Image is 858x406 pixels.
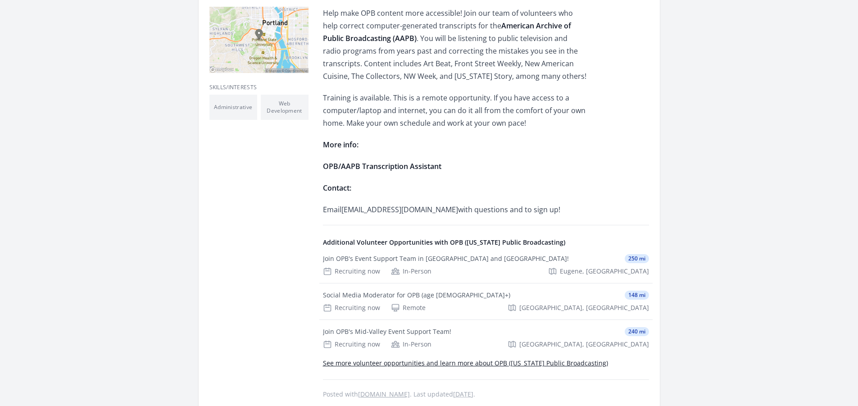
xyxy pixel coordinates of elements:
p: Email [EMAIL_ADDRESS][DOMAIN_NAME] with questions and to sign up! [323,203,586,216]
a: Social Media Moderator for OPB (age [DEMOGRAPHIC_DATA]+) 148 mi Recruiting now Remote [GEOGRAPHIC... [319,283,653,319]
div: Remote [391,303,426,312]
strong: Contact: [323,183,351,193]
a: [DOMAIN_NAME] [358,390,410,398]
h4: Additional Volunteer Opportunities with OPB ([US_STATE] Public Broadcasting) [323,238,649,247]
div: In-Person [391,340,431,349]
div: Recruiting now [323,340,380,349]
abbr: Tue, Sep 9, 2025 3:50 PM [453,390,473,398]
span: [GEOGRAPHIC_DATA], [GEOGRAPHIC_DATA] [519,340,649,349]
div: Social Media Moderator for OPB (age [DEMOGRAPHIC_DATA]+) [323,291,510,300]
p: Help make OPB content more accessible! Join our team of volunteers who help correct computer-gene... [323,7,586,82]
span: 250 mi [625,254,649,263]
div: Join OPB's Mid-Valley Event Support Team! [323,327,451,336]
img: Map [209,7,309,73]
span: 240 mi [625,327,649,336]
p: Posted with . Last updated . [323,391,649,398]
a: Join OPB's Event Support Team in [GEOGRAPHIC_DATA] and [GEOGRAPHIC_DATA]! 250 mi Recruiting now I... [319,247,653,283]
li: Administrative [209,95,257,120]
strong: More info: [323,140,359,150]
span: [GEOGRAPHIC_DATA], [GEOGRAPHIC_DATA] [519,303,649,312]
span: 148 mi [625,291,649,300]
a: Join OPB's Mid-Valley Event Support Team! 240 mi Recruiting now In-Person [GEOGRAPHIC_DATA], [GEO... [319,320,653,356]
h3: Skills/Interests [209,84,309,91]
strong: American Archive of Public Broadcasting (AAPB) [323,21,571,43]
a: See more volunteer opportunities and learn more about OPB ([US_STATE] Public Broadcasting) [323,359,608,367]
div: Recruiting now [323,303,380,312]
div: Join OPB's Event Support Team in [GEOGRAPHIC_DATA] and [GEOGRAPHIC_DATA]! [323,254,569,263]
span: Eugene, [GEOGRAPHIC_DATA] [560,267,649,276]
div: Recruiting now [323,267,380,276]
p: Training is available. This is a remote opportunity. If you have access to a computer/laptop and ... [323,91,586,129]
strong: OPB/AAPB Transcription Assistant [323,161,441,171]
li: Web Development [261,95,309,120]
div: In-Person [391,267,431,276]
